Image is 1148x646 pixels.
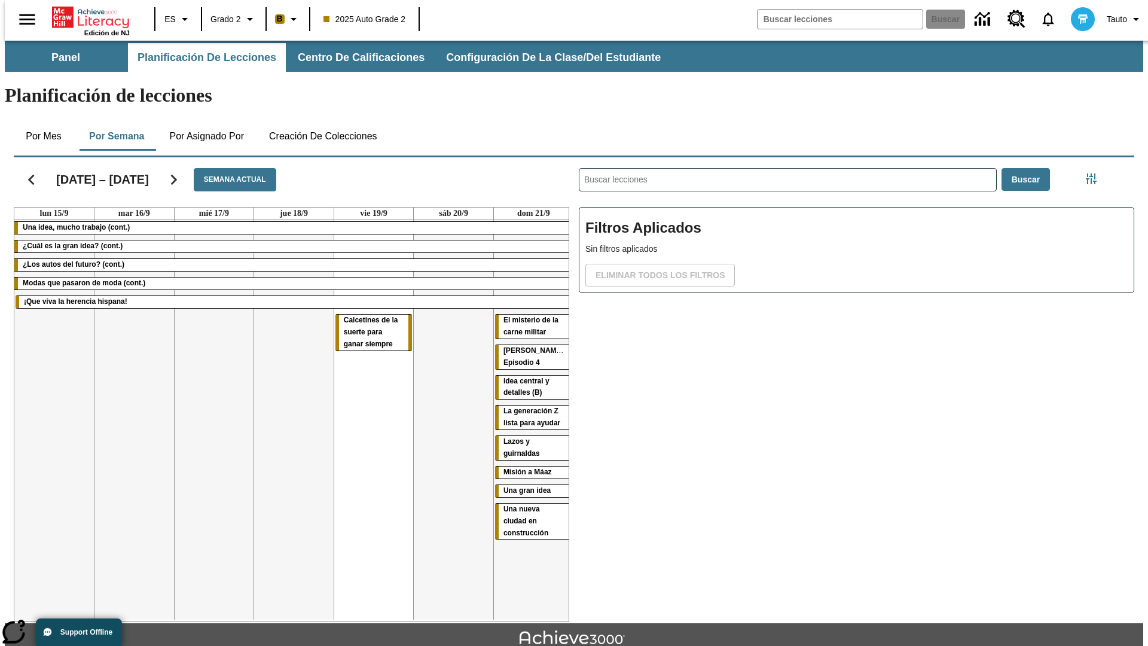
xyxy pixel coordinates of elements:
[495,467,572,479] div: Misión a Máaz
[16,164,47,195] button: Regresar
[128,43,286,72] button: Planificación de lecciones
[495,504,572,540] div: Una nueva ciudad en construcción
[495,345,572,369] div: Elena Menope: Episodio 4
[358,208,390,220] a: 19 de septiembre de 2025
[585,214,1128,243] h2: Filtros Aplicados
[1071,7,1095,31] img: avatar image
[1000,3,1033,35] a: Centro de recursos, Se abrirá en una pestaña nueva.
[277,208,310,220] a: 18 de septiembre de 2025
[56,172,149,187] h2: [DATE] – [DATE]
[164,13,176,26] span: ES
[80,122,154,151] button: Por semana
[1033,4,1064,35] a: Notificaciones
[495,406,572,429] div: La generación Z lista para ayudar
[503,346,566,367] span: Elena Menope: Episodio 4
[10,2,45,37] button: Abrir el menú lateral
[495,485,572,497] div: Una gran idea
[159,8,197,30] button: Lenguaje: ES, Selecciona un idioma
[967,3,1000,36] a: Centro de información
[23,260,124,269] span: ¿Los autos del futuro? (cont.)
[1102,8,1148,30] button: Perfil/Configuración
[503,486,551,495] span: Una gran idea
[4,153,569,622] div: Calendario
[24,297,127,306] span: ¡Que viva la herencia hispana!
[436,43,670,72] button: Configuración de la clase/del estudiante
[210,13,241,26] span: Grado 2
[1002,168,1050,191] button: Buscar
[344,316,398,348] span: Calcetines de la suerte para ganar siempre
[569,153,1134,622] div: Buscar
[14,278,573,290] div: Modas que pasaron de moda (cont.)
[206,8,262,30] button: Grado: Grado 2, Elige un grado
[23,223,130,231] span: Una idea, mucho trabajo (cont.)
[14,240,573,252] div: ¿Cuál es la gran idea? (cont.)
[84,29,130,36] span: Edición de NJ
[160,122,254,151] button: Por asignado por
[23,242,123,250] span: ¿Cuál es la gran idea? (cont.)
[38,208,71,220] a: 15 de septiembre de 2025
[503,437,540,458] span: Lazos y guirnaldas
[6,43,126,72] button: Panel
[323,13,406,26] span: 2025 Auto Grade 2
[495,376,572,400] div: Idea central y detalles (B)
[5,84,1143,106] h1: Planificación de lecciones
[579,207,1134,293] div: Filtros Aplicados
[503,505,548,537] span: Una nueva ciudad en construcción
[503,377,549,397] span: Idea central y detalles (B)
[194,168,276,191] button: Semana actual
[197,208,231,220] a: 17 de septiembre de 2025
[36,618,122,646] button: Support Offline
[1064,4,1102,35] button: Escoja un nuevo avatar
[288,43,434,72] button: Centro de calificaciones
[16,296,572,308] div: ¡Que viva la herencia hispana!
[495,436,572,460] div: Lazos y guirnaldas
[60,628,112,636] span: Support Offline
[515,208,552,220] a: 21 de septiembre de 2025
[52,4,130,36] div: Portada
[270,8,306,30] button: Boost El color de la clase es anaranjado claro. Cambiar el color de la clase.
[503,316,558,336] span: El misterio de la carne militar
[52,5,130,29] a: Portada
[5,41,1143,72] div: Subbarra de navegación
[116,208,152,220] a: 16 de septiembre de 2025
[503,468,552,476] span: Misión a Máaz
[14,259,573,271] div: ¿Los autos del futuro? (cont.)
[503,407,560,427] span: La generación Z lista para ayudar
[5,43,671,72] div: Subbarra de navegación
[1079,167,1103,191] button: Menú lateral de filtros
[23,279,145,287] span: Modas que pasaron de moda (cont.)
[335,315,413,351] div: Calcetines de la suerte para ganar siempre
[585,243,1128,255] p: Sin filtros aplicados
[277,11,283,26] span: B
[158,164,189,195] button: Seguir
[758,10,923,29] input: Buscar campo
[579,169,996,191] input: Buscar lecciones
[495,315,572,339] div: El misterio de la carne militar
[14,122,74,151] button: Por mes
[14,222,573,234] div: Una idea, mucho trabajo (cont.)
[436,208,471,220] a: 20 de septiembre de 2025
[1107,13,1127,26] span: Tauto
[259,122,387,151] button: Creación de colecciones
